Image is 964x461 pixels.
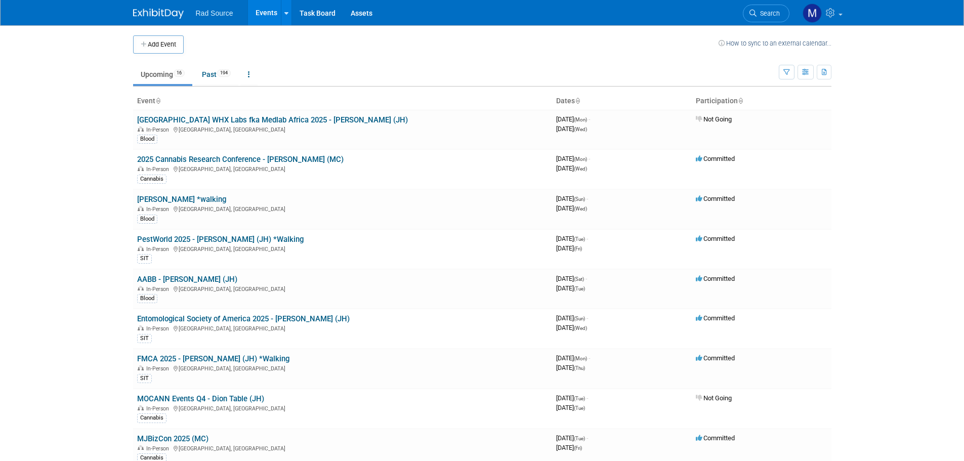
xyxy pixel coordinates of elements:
span: Committed [696,354,735,362]
th: Dates [552,93,692,110]
img: In-Person Event [138,445,144,450]
a: 2025 Cannabis Research Conference - [PERSON_NAME] (MC) [137,155,344,164]
div: Blood [137,215,157,224]
span: [DATE] [556,364,585,371]
span: Not Going [696,394,732,402]
span: 16 [174,69,185,77]
span: (Tue) [574,236,585,242]
span: In-Person [146,127,172,133]
span: (Sun) [574,316,585,321]
img: In-Person Event [138,166,144,171]
span: - [586,314,588,322]
span: [DATE] [556,195,588,202]
a: Sort by Start Date [575,97,580,105]
a: Past194 [194,65,238,84]
a: Entomological Society of America 2025 - [PERSON_NAME] (JH) [137,314,350,323]
span: In-Person [146,365,172,372]
span: (Tue) [574,405,585,411]
a: PestWorld 2025 - [PERSON_NAME] (JH) *Walking [137,235,304,244]
div: [GEOGRAPHIC_DATA], [GEOGRAPHIC_DATA] [137,284,548,292]
span: [DATE] [556,434,588,442]
a: [GEOGRAPHIC_DATA] WHX Labs fka Medlab Africa 2025 - [PERSON_NAME] (JH) [137,115,408,124]
div: Blood [137,294,157,303]
img: In-Person Event [138,365,144,370]
span: [DATE] [556,314,588,322]
span: [DATE] [556,444,582,451]
span: (Tue) [574,286,585,291]
div: [GEOGRAPHIC_DATA], [GEOGRAPHIC_DATA] [137,364,548,372]
div: [GEOGRAPHIC_DATA], [GEOGRAPHIC_DATA] [137,164,548,173]
span: (Mon) [574,156,587,162]
div: [GEOGRAPHIC_DATA], [GEOGRAPHIC_DATA] [137,404,548,412]
span: In-Person [146,246,172,253]
div: [GEOGRAPHIC_DATA], [GEOGRAPHIC_DATA] [137,444,548,452]
img: In-Person Event [138,325,144,330]
a: MOCANN Events Q4 - Dion Table (JH) [137,394,264,403]
a: Search [743,5,789,22]
div: Cannabis [137,175,166,184]
img: Madison Coleman [803,4,822,23]
span: Committed [696,235,735,242]
div: [GEOGRAPHIC_DATA], [GEOGRAPHIC_DATA] [137,125,548,133]
span: In-Person [146,325,172,332]
span: (Fri) [574,445,582,451]
img: ExhibitDay [133,9,184,19]
span: Committed [696,434,735,442]
span: Committed [696,195,735,202]
div: Blood [137,135,157,144]
span: In-Person [146,445,172,452]
span: [DATE] [556,155,590,162]
span: [DATE] [556,115,590,123]
img: In-Person Event [138,405,144,410]
span: - [589,115,590,123]
span: (Sun) [574,196,585,202]
a: FMCA 2025 - [PERSON_NAME] (JH) *Walking [137,354,289,363]
span: (Mon) [574,356,587,361]
span: [DATE] [556,394,588,402]
div: [GEOGRAPHIC_DATA], [GEOGRAPHIC_DATA] [137,244,548,253]
span: In-Person [146,206,172,213]
span: [DATE] [556,125,587,133]
span: Committed [696,275,735,282]
a: AABB - [PERSON_NAME] (JH) [137,275,237,284]
span: Not Going [696,115,732,123]
a: [PERSON_NAME] *walking [137,195,226,204]
span: [DATE] [556,164,587,172]
span: In-Person [146,166,172,173]
span: [DATE] [556,275,587,282]
a: Sort by Participation Type [738,97,743,105]
span: Search [757,10,780,17]
span: - [586,394,588,402]
img: In-Person Event [138,206,144,211]
span: (Wed) [574,206,587,212]
div: [GEOGRAPHIC_DATA], [GEOGRAPHIC_DATA] [137,204,548,213]
span: [DATE] [556,354,590,362]
div: SIT [137,374,152,383]
span: - [589,155,590,162]
span: - [589,354,590,362]
span: [DATE] [556,204,587,212]
img: In-Person Event [138,246,144,251]
span: - [586,195,588,202]
span: - [585,275,587,282]
span: 194 [217,69,231,77]
span: (Wed) [574,127,587,132]
span: [DATE] [556,284,585,292]
span: (Fri) [574,246,582,252]
span: Committed [696,314,735,322]
div: SIT [137,334,152,343]
span: (Mon) [574,117,587,122]
th: Participation [692,93,831,110]
button: Add Event [133,35,184,54]
span: [DATE] [556,324,587,331]
a: How to sync to an external calendar... [719,39,831,47]
span: (Tue) [574,396,585,401]
th: Event [133,93,552,110]
span: [DATE] [556,235,588,242]
div: SIT [137,254,152,263]
img: In-Person Event [138,286,144,291]
span: [DATE] [556,244,582,252]
a: MJBizCon 2025 (MC) [137,434,208,443]
span: (Wed) [574,166,587,172]
span: (Wed) [574,325,587,331]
